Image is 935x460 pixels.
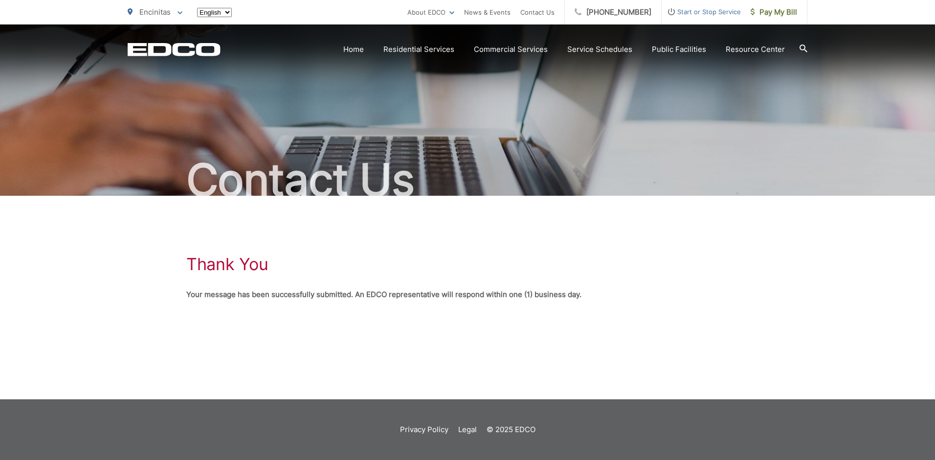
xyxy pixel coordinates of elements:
a: Resource Center [726,44,785,55]
a: News & Events [464,6,511,18]
a: Public Facilities [652,44,706,55]
span: Pay My Bill [751,6,797,18]
span: Encinitas [139,7,171,17]
a: Commercial Services [474,44,548,55]
a: Privacy Policy [400,424,448,436]
p: © 2025 EDCO [487,424,535,436]
a: Contact Us [520,6,555,18]
a: Home [343,44,364,55]
a: Legal [458,424,477,436]
a: Residential Services [383,44,454,55]
h1: Thank You [186,254,268,274]
a: About EDCO [407,6,454,18]
h2: Contact Us [128,156,807,205]
strong: Your message has been successfully submitted. An EDCO representative will respond within one (1) ... [186,290,581,299]
a: EDCD logo. Return to the homepage. [128,43,221,56]
a: Service Schedules [567,44,632,55]
select: Select a language [197,8,232,17]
